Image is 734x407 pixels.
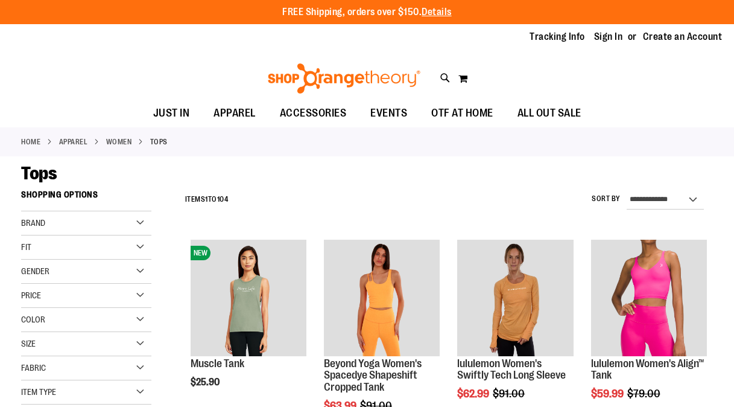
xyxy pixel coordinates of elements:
span: Size [21,339,36,348]
a: Product image for Beyond Yoga Womens Spacedye Shapeshift Cropped Tank [324,240,440,357]
img: Muscle Tank [191,240,306,356]
span: $62.99 [457,388,491,400]
span: OTF AT HOME [431,100,493,127]
a: lululemon Women's Align™ Tank [591,357,704,382]
a: Home [21,136,40,147]
span: ACCESSORIES [280,100,347,127]
p: FREE Shipping, orders over $150. [282,5,452,19]
img: Product image for lululemon Swiftly Tech Long Sleeve [457,240,573,356]
span: 1 [205,195,208,203]
strong: Shopping Options [21,184,151,211]
img: Shop Orangetheory [266,63,422,94]
span: Fabric [21,363,46,373]
span: $25.90 [191,377,221,388]
span: JUST IN [153,100,190,127]
label: Sort By [592,194,621,204]
h2: Items to [185,190,229,209]
span: Item Type [21,387,56,397]
a: Sign In [594,30,623,43]
span: 104 [217,195,229,203]
a: Muscle Tank [191,357,244,370]
a: Beyond Yoga Women's Spacedye Shapeshift Cropped Tank [324,357,422,394]
a: Details [422,7,452,18]
span: $91.00 [493,388,527,400]
span: Color [21,315,45,324]
strong: Tops [150,136,168,147]
span: Tops [21,163,57,184]
span: ALL OUT SALE [517,100,581,127]
a: Create an Account [643,30,723,43]
a: lululemon Women's Swiftly Tech Long Sleeve [457,357,566,382]
span: APPAREL [214,100,256,127]
img: Product image for Beyond Yoga Womens Spacedye Shapeshift Cropped Tank [324,240,440,356]
span: $59.99 [591,388,625,400]
a: APPAREL [59,136,88,147]
span: Brand [21,218,45,228]
span: Price [21,290,41,300]
a: Product image for lululemon Swiftly Tech Long Sleeve [457,240,573,357]
span: NEW [191,246,210,260]
a: Tracking Info [530,30,585,43]
a: Muscle TankNEW [191,240,306,357]
img: Product image for lululemon Womens Align Tank [591,240,707,356]
span: $79.00 [627,388,662,400]
a: WOMEN [106,136,132,147]
span: EVENTS [370,100,407,127]
a: Product image for lululemon Womens Align Tank [591,240,707,357]
span: Gender [21,266,49,276]
span: Fit [21,242,31,252]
